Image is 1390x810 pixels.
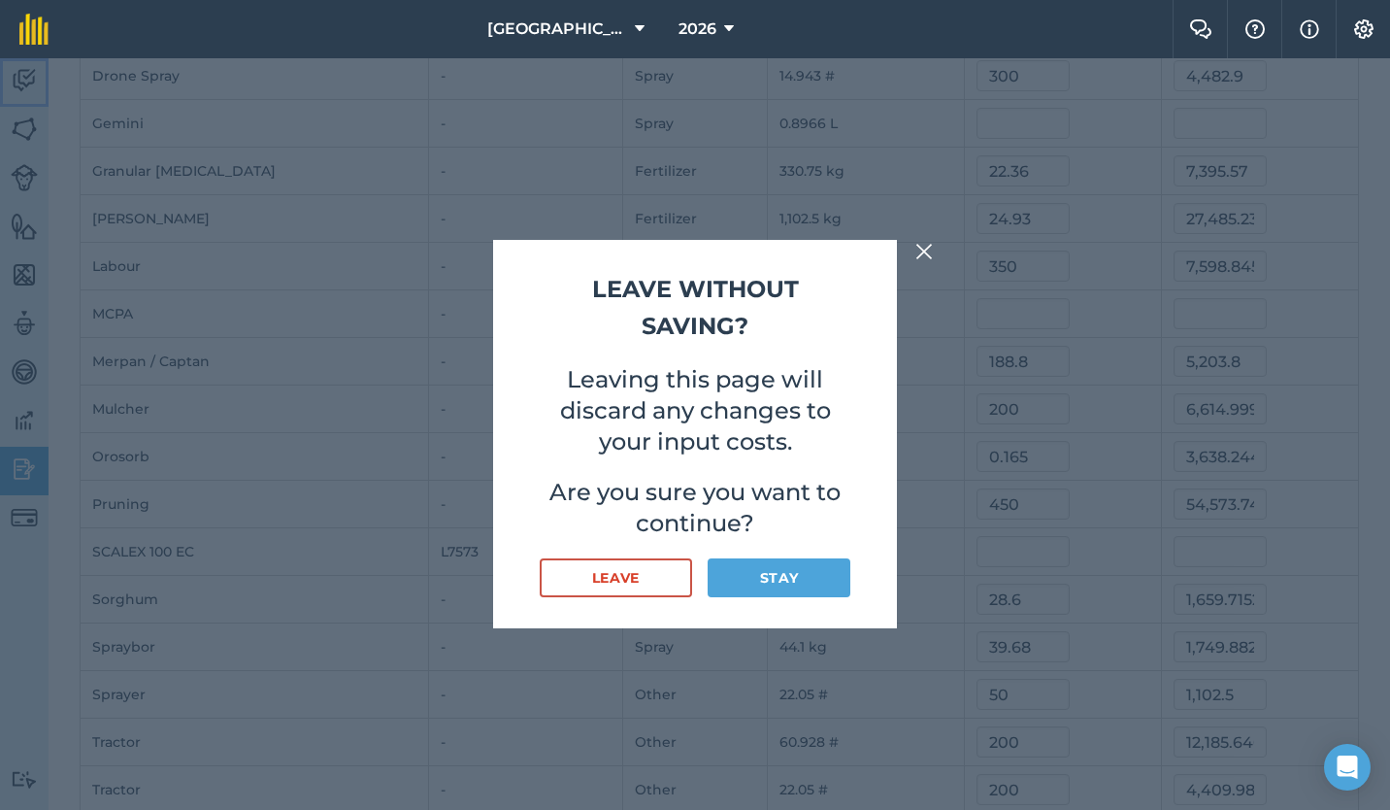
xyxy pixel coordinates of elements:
div: Open Intercom Messenger [1324,744,1371,791]
p: Leaving this page will discard any changes to your input costs. [540,364,850,457]
span: 2026 [678,17,716,41]
img: Two speech bubbles overlapping with the left bubble in the forefront [1189,19,1212,39]
img: svg+xml;base64,PHN2ZyB4bWxucz0iaHR0cDovL3d3dy53My5vcmcvMjAwMC9zdmciIHdpZHRoPSIyMiIgaGVpZ2h0PSIzMC... [915,240,933,263]
img: A cog icon [1352,19,1375,39]
button: Stay [708,558,850,597]
h2: Leave without saving? [540,271,850,346]
button: Leave [540,558,692,597]
img: svg+xml;base64,PHN2ZyB4bWxucz0iaHR0cDovL3d3dy53My5vcmcvMjAwMC9zdmciIHdpZHRoPSIxNyIgaGVpZ2h0PSIxNy... [1300,17,1319,41]
span: [GEOGRAPHIC_DATA] [487,17,627,41]
img: A question mark icon [1243,19,1267,39]
img: fieldmargin Logo [19,14,49,45]
p: Are you sure you want to continue? [540,477,850,539]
